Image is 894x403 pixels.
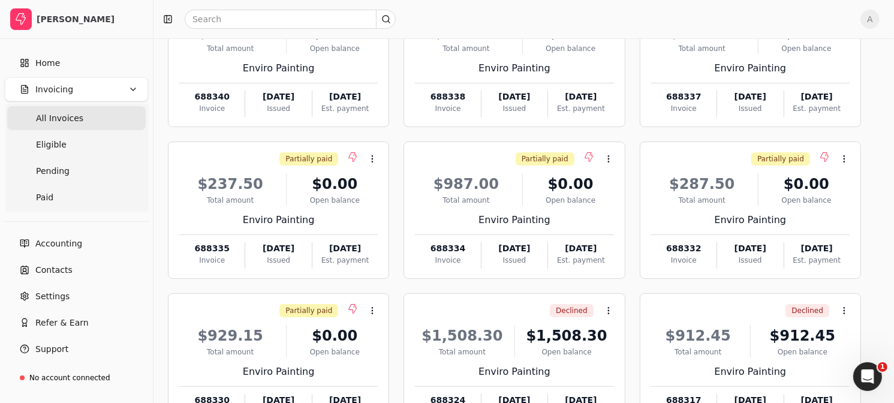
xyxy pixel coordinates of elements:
[7,133,146,157] a: Eligible
[245,242,311,255] div: [DATE]
[548,91,613,103] div: [DATE]
[415,347,509,357] div: Total amount
[520,325,614,347] div: $1,508.30
[5,258,148,282] a: Contacts
[5,284,148,308] a: Settings
[35,57,60,70] span: Home
[651,61,850,76] div: Enviro Painting
[36,191,53,204] span: Paid
[179,195,281,206] div: Total amount
[285,305,332,316] span: Partially paid
[312,91,378,103] div: [DATE]
[245,103,311,114] div: Issued
[5,231,148,255] a: Accounting
[36,165,70,178] span: Pending
[878,362,887,372] span: 1
[651,325,745,347] div: $912.45
[179,103,245,114] div: Invoice
[481,91,547,103] div: [DATE]
[651,173,753,195] div: $287.50
[185,10,396,29] input: Search
[179,242,245,255] div: 688335
[651,43,753,54] div: Total amount
[415,255,480,266] div: Invoice
[763,173,850,195] div: $0.00
[415,213,613,227] div: Enviro Painting
[179,347,281,357] div: Total amount
[763,43,850,54] div: Open balance
[522,154,568,164] span: Partially paid
[415,365,613,379] div: Enviro Painting
[7,185,146,209] a: Paid
[784,91,850,103] div: [DATE]
[312,242,378,255] div: [DATE]
[528,43,614,54] div: Open balance
[291,325,378,347] div: $0.00
[415,325,509,347] div: $1,508.30
[717,91,783,103] div: [DATE]
[285,154,332,164] span: Partially paid
[651,103,717,114] div: Invoice
[757,154,804,164] span: Partially paid
[481,255,547,266] div: Issued
[35,264,73,276] span: Contacts
[179,173,281,195] div: $237.50
[651,347,745,357] div: Total amount
[415,43,517,54] div: Total amount
[245,255,311,266] div: Issued
[291,173,378,195] div: $0.00
[415,173,517,195] div: $987.00
[415,242,480,255] div: 688334
[548,242,613,255] div: [DATE]
[784,242,850,255] div: [DATE]
[179,91,245,103] div: 688340
[651,365,850,379] div: Enviro Painting
[37,13,143,25] div: [PERSON_NAME]
[548,255,613,266] div: Est. payment
[36,139,67,151] span: Eligible
[717,242,783,255] div: [DATE]
[29,372,110,383] div: No account connected
[5,77,148,101] button: Invoicing
[291,195,378,206] div: Open balance
[245,91,311,103] div: [DATE]
[651,242,717,255] div: 688332
[717,255,783,266] div: Issued
[5,367,148,389] a: No account connected
[548,103,613,114] div: Est. payment
[179,325,281,347] div: $929.15
[179,255,245,266] div: Invoice
[528,173,614,195] div: $0.00
[415,61,613,76] div: Enviro Painting
[556,305,588,316] span: Declined
[312,103,378,114] div: Est. payment
[791,305,823,316] span: Declined
[179,61,378,76] div: Enviro Painting
[36,112,83,125] span: All Invoices
[528,195,614,206] div: Open balance
[35,343,68,356] span: Support
[179,213,378,227] div: Enviro Painting
[755,325,850,347] div: $912.45
[755,347,850,357] div: Open balance
[415,91,480,103] div: 688338
[35,237,82,250] span: Accounting
[853,362,882,391] iframe: Intercom live chat
[179,43,281,54] div: Total amount
[291,43,378,54] div: Open balance
[5,51,148,75] a: Home
[651,195,753,206] div: Total amount
[481,242,547,255] div: [DATE]
[860,10,880,29] button: A
[784,255,850,266] div: Est. payment
[784,103,850,114] div: Est. payment
[35,83,73,96] span: Invoicing
[35,290,70,303] span: Settings
[7,106,146,130] a: All Invoices
[651,255,717,266] div: Invoice
[651,91,717,103] div: 688337
[520,347,614,357] div: Open balance
[5,311,148,335] button: Refer & Earn
[415,195,517,206] div: Total amount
